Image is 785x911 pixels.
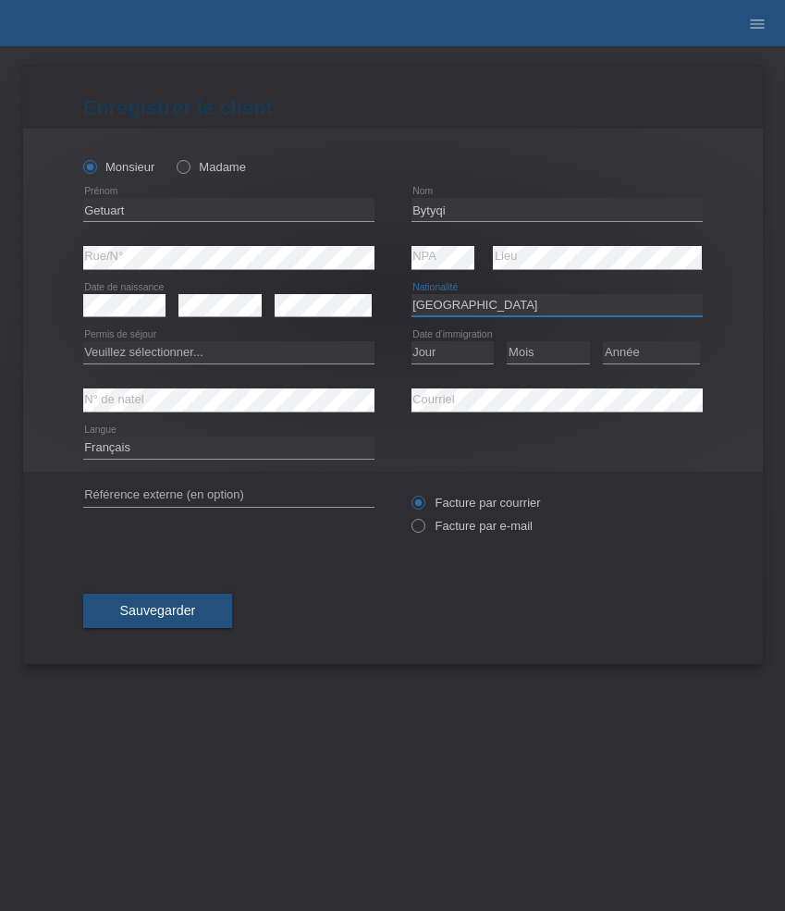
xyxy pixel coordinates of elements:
button: Sauvegarder [83,594,233,629]
i: menu [748,15,767,33]
a: menu [739,18,776,29]
span: Sauvegarder [120,603,196,618]
label: Madame [177,160,246,174]
label: Facture par courrier [411,496,541,510]
h1: Enregistrer le client [83,96,703,119]
input: Facture par e-mail [411,519,423,542]
input: Facture par courrier [411,496,423,519]
input: Madame [177,160,189,172]
input: Monsieur [83,160,95,172]
label: Facture par e-mail [411,519,533,533]
label: Monsieur [83,160,155,174]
